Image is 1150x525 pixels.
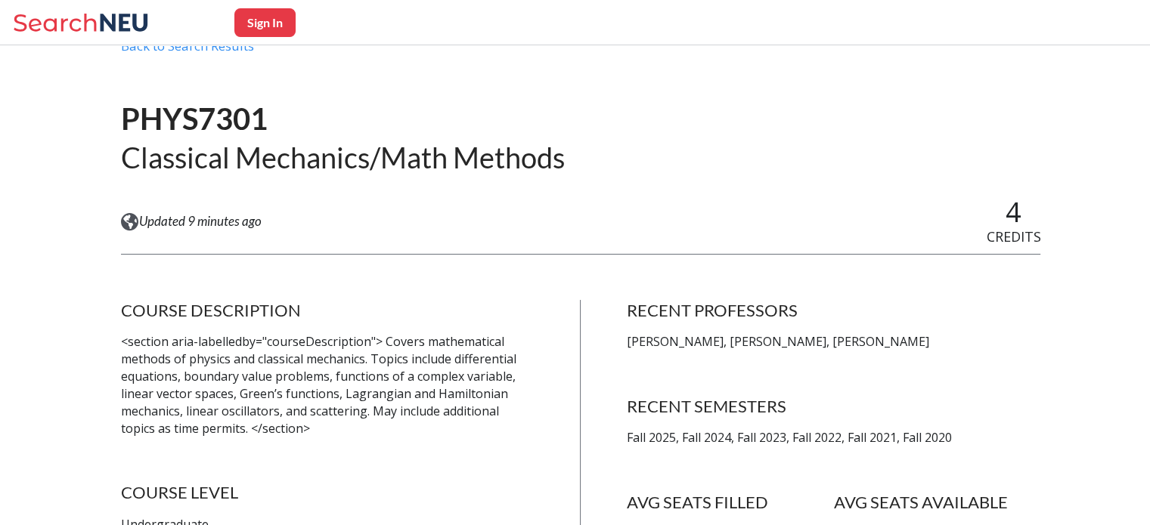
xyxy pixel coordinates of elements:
[627,333,1041,351] p: [PERSON_NAME], [PERSON_NAME], [PERSON_NAME]
[986,227,1040,246] span: CREDITS
[121,333,535,437] p: <section aria-labelledby="courseDescription"> Covers mathematical methods of physics and classica...
[627,300,1041,321] h4: RECENT PROFESSORS
[1006,193,1021,230] span: 4
[234,8,296,37] button: Sign In
[121,300,535,321] h4: COURSE DESCRIPTION
[627,492,834,513] h4: AVG SEATS FILLED
[139,213,262,230] span: Updated 9 minutes ago
[121,100,565,138] h1: PHYS7301
[121,482,535,503] h4: COURSE LEVEL
[121,38,1041,66] div: Back to Search Results
[627,429,1041,446] p: Fall 2025, Fall 2024, Fall 2023, Fall 2022, Fall 2021, Fall 2020
[627,396,1041,417] h4: RECENT SEMESTERS
[121,139,565,176] h2: Classical Mechanics/Math Methods
[834,492,1041,513] h4: AVG SEATS AVAILABLE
